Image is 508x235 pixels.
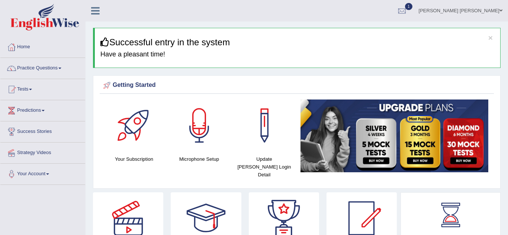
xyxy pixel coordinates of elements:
[102,80,492,91] div: Getting Started
[105,155,163,163] h4: Your Subscription
[235,155,293,179] h4: Update [PERSON_NAME] Login Detail
[300,99,488,172] img: small5.jpg
[0,164,85,182] a: Your Account
[0,79,85,98] a: Tests
[170,155,228,163] h4: Microphone Setup
[0,143,85,161] a: Strategy Videos
[0,121,85,140] a: Success Stories
[0,58,85,76] a: Practice Questions
[405,3,412,10] span: 1
[100,51,495,58] h4: Have a pleasant time!
[100,37,495,47] h3: Successful entry in the system
[488,34,493,42] button: ×
[0,37,85,55] a: Home
[0,100,85,119] a: Predictions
